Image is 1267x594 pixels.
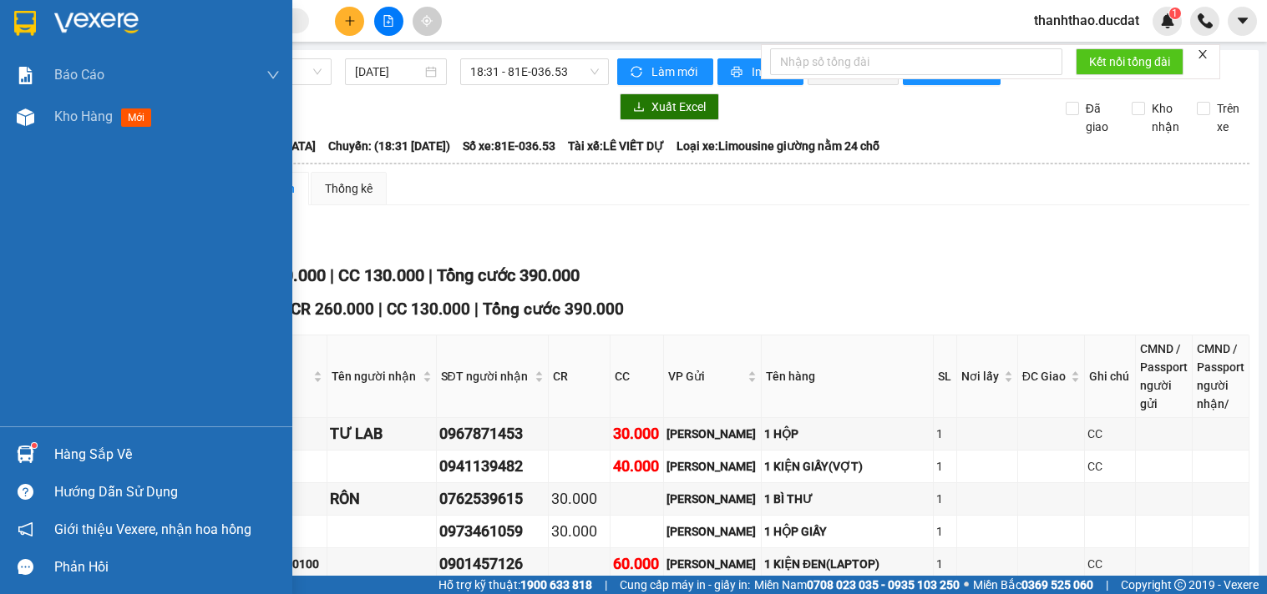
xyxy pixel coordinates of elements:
div: [PERSON_NAME] [666,522,758,541]
span: CR 260.000 [291,300,374,319]
div: 1 HỘP [764,425,930,443]
button: Kết nối tổng đài [1076,48,1183,75]
span: | [605,576,607,594]
div: CC [1087,425,1133,443]
td: Phan Đình Phùng [664,516,762,548]
span: download [633,101,645,114]
div: 1 [936,457,954,476]
span: notification [18,521,33,537]
button: syncLàm mới [617,58,713,85]
button: caret-down [1228,7,1257,36]
span: Cung cấp máy in - giấy in: [620,576,750,594]
sup: 1 [1169,8,1181,19]
th: CC [611,335,664,418]
sup: 1 [32,443,37,448]
div: Hướng dẫn sử dụng [54,480,280,505]
td: Phan Đình Phùng [664,418,762,451]
td: RÔN [327,483,437,516]
td: Phan Đình Phùng [664,451,762,483]
span: printer [731,66,745,79]
button: printerIn phơi [717,58,803,85]
td: Phan Đình Phùng [664,548,762,581]
button: downloadXuất Excel [620,93,719,120]
span: Hỗ trợ kỹ thuật: [438,576,592,594]
img: logo-vxr [14,11,36,36]
img: solution-icon [17,67,34,84]
div: [PERSON_NAME] [666,490,758,508]
div: 1 KIỆN ĐEN(LAPTOP) [764,555,930,573]
span: Miền Bắc [973,576,1093,594]
span: | [428,265,433,285]
span: | [330,265,334,285]
div: [PERSON_NAME] [666,425,758,443]
th: CR [549,335,611,418]
div: 1 KIỆN GIẤY(VỢT) [764,457,930,476]
input: 13/08/2025 [355,63,423,81]
div: 30.000 [613,422,661,445]
div: CC [1087,457,1133,476]
span: Kết nối tổng đài [1089,53,1170,71]
div: 1 [936,490,954,508]
span: Giới thiệu Vexere, nhận hoa hồng [54,519,251,540]
div: 0973461059 [439,520,545,543]
span: sync [631,66,645,79]
span: ĐC Giao [1022,367,1067,385]
span: copyright [1174,579,1186,591]
div: 0901457126 [439,552,545,576]
img: warehouse-icon [17,108,34,126]
span: Kho nhận [1145,99,1186,136]
span: Nơi lấy [961,367,1001,385]
div: 1 [936,522,954,541]
span: Miền Nam [754,576,960,594]
span: Chuyến: (18:31 [DATE]) [328,137,450,155]
div: 1 [936,425,954,443]
span: Xuất Excel [651,98,706,116]
span: CC 130.000 [387,300,470,319]
div: CMND / Passport người nhận/ [1197,340,1244,413]
span: Tên người nhận [332,367,419,385]
div: Hàng sắp về [54,442,280,467]
div: [PERSON_NAME] [666,457,758,476]
th: Tên hàng [762,335,934,418]
td: 0941139482 [437,451,549,483]
span: question-circle [18,484,33,500]
div: 40.000 [613,455,661,478]
img: phone-icon [1198,13,1213,28]
span: In phơi [752,63,790,81]
div: 30.000 [551,520,607,543]
img: warehouse-icon [17,445,34,463]
span: Tài xế: LÊ VIẾT DỰ [568,137,664,155]
div: 1 BÌ THƯ [764,490,930,508]
span: 18:31 - 81E-036.53 [470,59,599,84]
span: down [266,68,280,82]
button: aim [413,7,442,36]
span: Kho hàng [54,108,113,124]
span: aim [421,15,433,27]
div: 0762539615 [439,487,545,511]
strong: 0369 525 060 [1021,578,1093,591]
img: icon-new-feature [1160,13,1175,28]
strong: 1900 633 818 [520,578,592,591]
span: Trên xe [1210,99,1250,136]
span: Tổng cước 390.000 [483,300,624,319]
div: 30.000 [551,487,607,511]
span: thanhthao.ducdat [1021,10,1153,31]
span: Báo cáo [54,64,104,85]
span: 1 [1172,8,1178,19]
input: Nhập số tổng đài [770,48,1062,75]
span: | [1106,576,1108,594]
span: plus [344,15,356,27]
td: 0967871453 [437,418,549,451]
div: 60.000 [613,552,661,576]
th: SL [934,335,957,418]
div: Thống kê [325,179,372,198]
span: ⚪️ [964,581,969,588]
span: close [1197,48,1209,60]
span: Tổng cước 390.000 [437,265,580,285]
span: Đã giao [1079,99,1119,136]
div: Phản hồi [54,555,280,580]
div: [PERSON_NAME] [666,555,758,573]
span: SĐT người nhận [441,367,531,385]
div: CMND / Passport người gửi [1140,340,1188,413]
div: TƯ LAB [330,422,433,445]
